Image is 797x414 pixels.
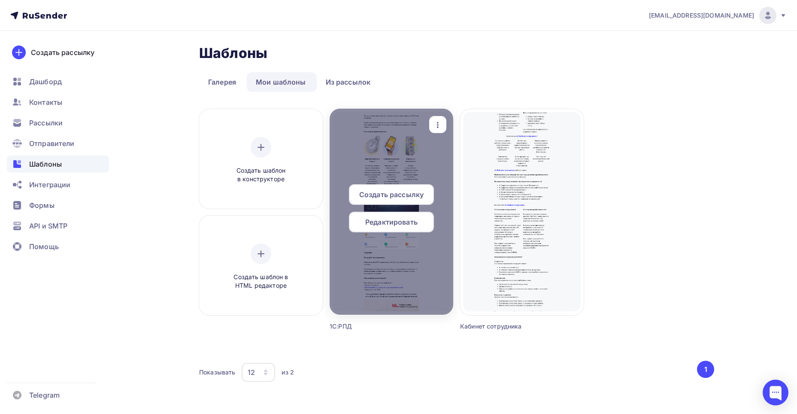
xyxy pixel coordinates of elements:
a: Контакты [7,94,109,111]
span: Помощь [29,241,59,252]
span: API и SMTP [29,221,67,231]
span: Создать шаблон в HTML редакторе [220,273,302,290]
span: Дашборд [29,76,62,87]
div: 12 [248,367,255,377]
div: Кабинет сотрудника [460,322,553,331]
a: Рассылки [7,114,109,131]
button: 12 [241,362,276,382]
a: Шаблоны [7,155,109,173]
div: 1С:РПД [330,322,422,331]
a: [EMAIL_ADDRESS][DOMAIN_NAME] [649,7,787,24]
a: Из рассылок [317,72,380,92]
a: Мои шаблоны [247,72,315,92]
span: Рассылки [29,118,63,128]
div: Создать рассылку [31,47,94,58]
span: Создать рассылку [359,189,424,200]
span: Формы [29,200,55,210]
div: Показывать [199,368,235,377]
span: Интеграции [29,180,70,190]
button: Go to page 1 [697,361,714,378]
span: Отправители [29,138,75,149]
span: Редактировать [365,217,418,227]
a: Дашборд [7,73,109,90]
a: Формы [7,197,109,214]
span: Контакты [29,97,62,107]
ul: Pagination [696,361,715,378]
span: Шаблоны [29,159,62,169]
div: из 2 [282,368,294,377]
a: Галерея [199,72,245,92]
a: Отправители [7,135,109,152]
span: [EMAIL_ADDRESS][DOMAIN_NAME] [649,11,754,20]
h2: Шаблоны [199,45,267,62]
span: Создать шаблон в конструкторе [220,166,302,184]
span: Telegram [29,390,60,400]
